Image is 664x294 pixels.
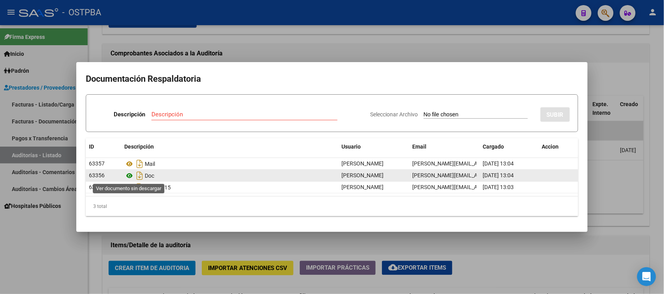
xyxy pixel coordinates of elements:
[89,172,105,178] span: 63356
[338,138,409,155] datatable-header-cell: Usuario
[483,160,514,167] span: [DATE] 13:04
[370,111,418,118] span: Seleccionar Archivo
[542,143,559,150] span: Accion
[412,172,584,178] span: [PERSON_NAME][EMAIL_ADDRESS][PERSON_NAME][DOMAIN_NAME]
[480,138,539,155] datatable-header-cell: Cargado
[124,169,335,182] div: Doc
[135,158,145,170] i: Descargar documento
[539,138,578,155] datatable-header-cell: Accion
[483,184,514,190] span: [DATE] 13:03
[135,181,145,194] i: Descargar documento
[124,158,335,170] div: Mail
[114,110,145,119] p: Descripción
[341,143,361,150] span: Usuario
[483,143,504,150] span: Cargado
[86,138,121,155] datatable-header-cell: ID
[341,172,384,178] span: [PERSON_NAME]
[86,72,578,86] h2: Documentación Respaldatoria
[341,160,384,167] span: [PERSON_NAME]
[412,160,584,167] span: [PERSON_NAME][EMAIL_ADDRESS][PERSON_NAME][DOMAIN_NAME]
[135,169,145,182] i: Descargar documento
[540,107,570,122] button: SUBIR
[412,184,584,190] span: [PERSON_NAME][EMAIL_ADDRESS][PERSON_NAME][DOMAIN_NAME]
[121,138,338,155] datatable-header-cell: Descripción
[341,184,384,190] span: [PERSON_NAME]
[409,138,480,155] datatable-header-cell: Email
[412,143,426,150] span: Email
[483,172,514,178] span: [DATE] 13:04
[89,143,94,150] span: ID
[547,111,564,118] span: SUBIR
[86,197,578,216] div: 3 total
[637,267,656,286] div: Open Intercom Messenger
[124,143,154,150] span: Descripción
[124,181,335,194] div: Hr 127115
[89,160,105,167] span: 63357
[89,184,105,190] span: 63354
